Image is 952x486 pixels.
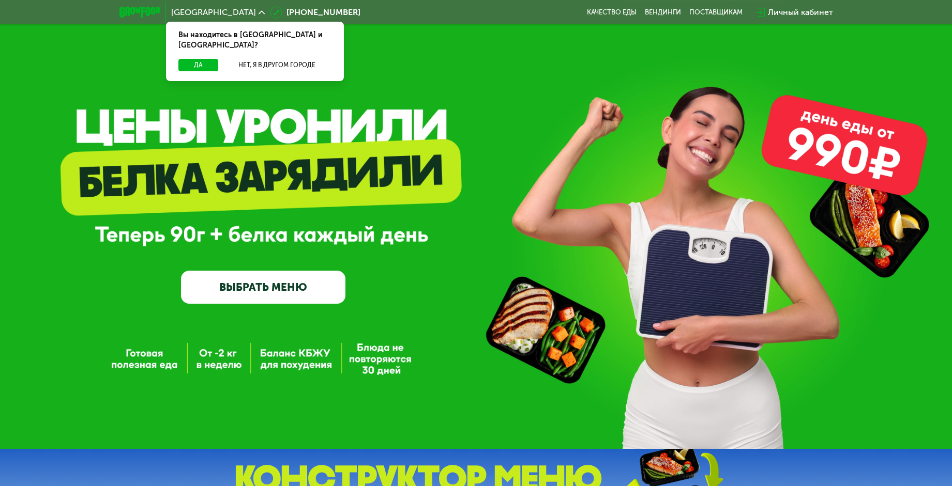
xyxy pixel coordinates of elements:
[768,6,833,19] div: Личный кабинет
[171,8,256,17] span: [GEOGRAPHIC_DATA]
[689,8,743,17] div: поставщикам
[587,8,637,17] a: Качество еды
[178,59,218,71] button: Да
[222,59,331,71] button: Нет, я в другом городе
[270,6,360,19] a: [PHONE_NUMBER]
[645,8,681,17] a: Вендинги
[181,271,345,304] a: ВЫБРАТЬ МЕНЮ
[166,22,344,59] div: Вы находитесь в [GEOGRAPHIC_DATA] и [GEOGRAPHIC_DATA]?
